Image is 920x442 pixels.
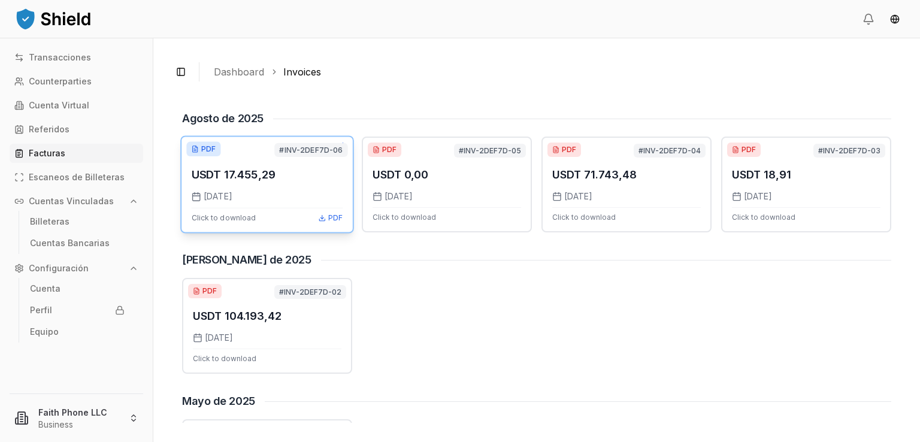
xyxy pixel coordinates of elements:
p: USDT 18,91 [732,166,791,183]
div: Download invoice USDT 104.193,42 from 7/29/2025 [182,278,352,374]
div: Download invoice USDT 18,91 from 8/6/2025 [721,137,891,232]
button: Cuentas Vinculadas [10,192,143,211]
span: PDF [382,145,397,155]
span: #INV-2DEF7D-06 [274,143,347,157]
p: Facturas [29,149,65,158]
div: Download invoice USDT 71.743,48 from 8/7/2025 [541,137,712,232]
p: Business [38,419,119,431]
a: Dashboard [214,65,264,79]
a: Billeteras [25,212,129,231]
p: Transacciones [29,53,91,62]
span: [DATE] [205,332,233,344]
span: [DATE] [564,190,592,202]
p: Equipo [30,328,59,336]
p: Referidos [29,125,69,134]
h1: Agosto de 2025 [182,110,264,127]
a: Transacciones [10,48,143,67]
a: Cuenta Virtual [10,96,143,115]
span: #INV-2DEF7D-04 [634,144,706,158]
p: Configuración [29,264,89,273]
p: Cuenta [30,284,60,293]
span: [DATE] [744,190,772,202]
a: Facturas [10,144,143,163]
p: Counterparties [29,77,92,86]
nav: breadcrumb [214,65,891,79]
a: Cuenta [25,279,129,298]
p: Cuentas Vinculadas [29,197,114,205]
div: Download invoice USDT 0,00 from 8/7/2025 [362,137,532,232]
span: #INV-2DEF7D-02 [274,285,346,299]
button: Faith Phone LLCBusiness [5,399,148,437]
span: PDF [742,145,756,155]
p: USDT 17.455,29 [192,166,276,183]
p: Perfil [30,306,52,314]
a: Counterparties [10,72,143,91]
a: Perfil [25,301,129,320]
a: Cuentas Bancarias [25,234,129,253]
span: PDF [201,144,216,154]
span: [DATE] [385,190,413,202]
a: Escaneos de Billeteras [10,168,143,187]
h1: Mayo de 2025 [182,393,255,410]
a: Equipo [25,322,129,341]
p: Cuentas Bancarias [30,239,110,247]
p: Cuenta Virtual [29,101,89,110]
span: PDF [202,286,217,296]
p: Escaneos de Billeteras [29,173,125,181]
a: Referidos [10,120,143,139]
h1: [PERSON_NAME] de 2025 [182,252,311,268]
span: Click to download [192,213,256,223]
span: PDF [328,213,343,223]
span: Click to download [732,213,795,222]
div: Download invoice USDT 17.455,29 from 8/14/2025 [180,135,354,233]
p: Faith Phone LLC [38,406,119,419]
a: Invoices [283,65,321,79]
p: USDT 71.743,48 [552,166,637,183]
p: USDT 104.193,42 [193,308,282,325]
span: [DATE] [204,190,232,202]
span: #INV-2DEF7D-05 [454,144,526,158]
span: Click to download [552,213,616,222]
p: USDT 0,00 [373,166,428,183]
img: ShieldPay Logo [14,7,92,31]
p: Billeteras [30,217,69,226]
button: Configuración [10,259,143,278]
span: PDF [562,145,576,155]
span: #INV-2DEF7D-03 [813,144,885,158]
span: Click to download [193,354,256,364]
span: Click to download [373,213,436,222]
